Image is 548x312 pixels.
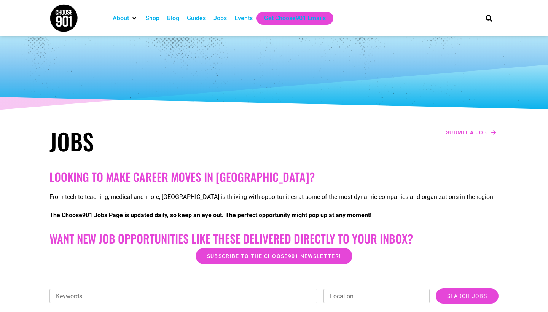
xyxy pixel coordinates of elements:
[436,288,499,304] input: Search Jobs
[49,289,317,303] input: Keywords
[207,253,341,259] span: Subscribe to the Choose901 newsletter!
[483,12,495,24] div: Search
[167,14,179,23] a: Blog
[264,14,326,23] a: Get Choose901 Emails
[49,212,371,219] strong: The Choose901 Jobs Page is updated daily, so keep an eye out. The perfect opportunity might pop u...
[213,14,227,23] a: Jobs
[113,14,129,23] a: About
[49,170,499,184] h2: Looking to make career moves in [GEOGRAPHIC_DATA]?
[446,130,487,135] span: Submit a job
[109,12,473,25] nav: Main nav
[323,289,430,303] input: Location
[187,14,206,23] a: Guides
[145,14,159,23] a: Shop
[234,14,253,23] a: Events
[109,12,142,25] div: About
[49,127,270,155] h1: Jobs
[49,193,499,202] p: From tech to teaching, medical and more, [GEOGRAPHIC_DATA] is thriving with opportunities at some...
[196,248,352,264] a: Subscribe to the Choose901 newsletter!
[444,127,499,137] a: Submit a job
[49,232,499,245] h2: Want New Job Opportunities like these Delivered Directly to your Inbox?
